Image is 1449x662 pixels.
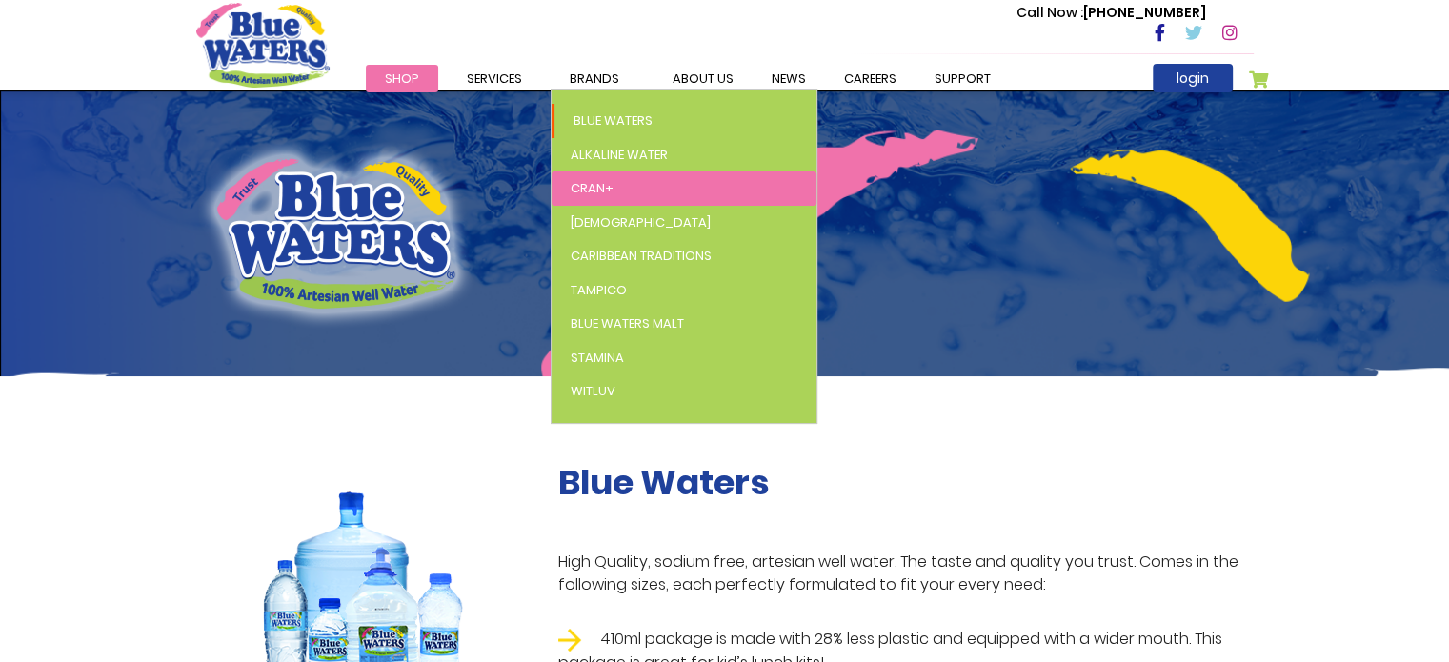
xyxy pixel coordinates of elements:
span: Caribbean Traditions [571,247,712,265]
p: [PHONE_NUMBER] [1016,3,1206,23]
a: login [1153,64,1233,92]
span: Services [467,70,522,88]
span: Call Now : [1016,3,1083,22]
span: WitLuv [571,382,615,400]
span: Cran+ [571,179,614,197]
a: about us [654,65,753,92]
span: Blue Waters [574,111,653,130]
span: Alkaline Water [571,146,668,164]
span: Stamina [571,349,624,367]
span: Tampico [571,281,627,299]
span: Shop [385,70,419,88]
span: Brands [570,70,619,88]
p: High Quality, sodium free, artesian well water. The taste and quality you trust. Comes in the fol... [558,551,1254,596]
a: store logo [196,3,330,87]
a: careers [825,65,916,92]
a: News [753,65,825,92]
a: support [916,65,1010,92]
h2: Blue Waters [558,462,1254,503]
span: Blue Waters Malt [571,314,684,332]
span: [DEMOGRAPHIC_DATA] [571,213,711,231]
